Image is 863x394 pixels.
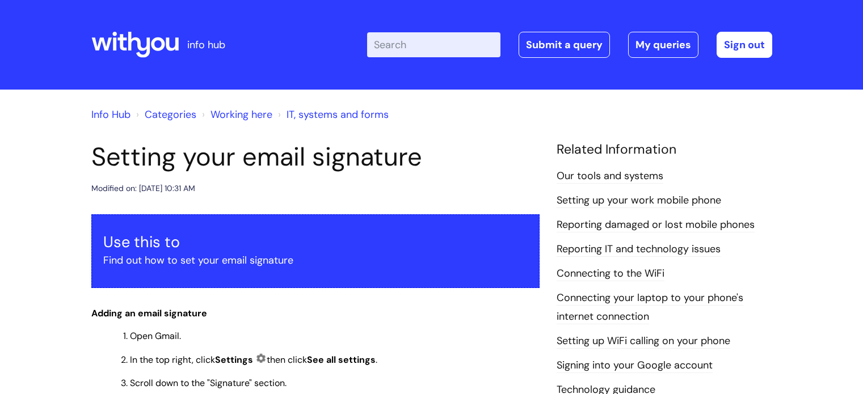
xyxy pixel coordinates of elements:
a: Connecting to the WiFi [557,266,664,281]
a: Reporting IT and technology issues [557,242,721,257]
p: info hub [187,36,225,54]
a: Setting up your work mobile phone [557,193,721,208]
span: Scroll down to the "Signature" section. [130,377,287,389]
a: My queries [628,32,698,58]
a: Info Hub [91,108,130,121]
a: Submit a query [519,32,610,58]
span: . [376,354,377,366]
a: Categories [145,108,196,121]
div: | - [367,32,772,58]
a: IT, systems and forms [287,108,389,121]
a: Sign out [717,32,772,58]
a: Setting up WiFi calling on your phone [557,334,730,349]
a: Working here [211,108,272,121]
span: In the top right, click [130,354,255,366]
div: Modified on: [DATE] 10:31 AM [91,181,195,196]
h4: Related Information [557,142,772,158]
span: Open Gmail. [130,330,181,342]
span: See all settings [307,354,376,366]
a: Signing into your Google account [557,358,713,373]
input: Search [367,32,500,57]
li: IT, systems and forms [275,105,389,124]
li: Working here [199,105,272,124]
p: Find out how to set your email signature [103,251,528,269]
a: Connecting your laptop to your phone's internet connection [557,291,743,324]
h1: Setting your email signature [91,142,540,172]
img: Settings [255,353,267,364]
a: Reporting damaged or lost mobile phones [557,218,755,232]
li: Solution home [133,105,196,124]
span: then click [267,354,307,366]
h3: Use this to [103,233,528,251]
span: Adding an email signature [91,307,207,319]
a: Our tools and systems [557,169,663,184]
strong: Settings [215,354,253,366]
